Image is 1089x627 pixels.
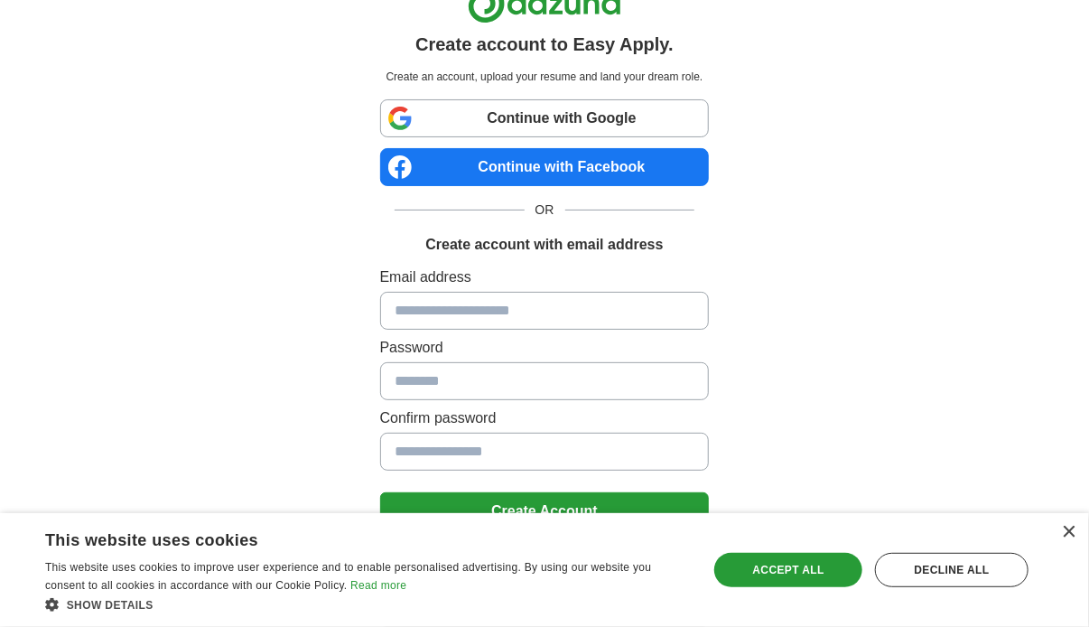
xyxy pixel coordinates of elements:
span: Show details [67,599,154,612]
h1: Create account to Easy Apply. [415,31,674,58]
label: Password [380,337,710,359]
h1: Create account with email address [425,234,663,256]
span: OR [525,201,565,220]
a: Continue with Google [380,99,710,137]
div: Close [1062,526,1075,539]
span: This website uses cookies to improve user experience and to enable personalised advertising. By u... [45,561,651,592]
div: Show details [45,595,688,613]
div: Decline all [875,553,1028,587]
a: Continue with Facebook [380,148,710,186]
div: This website uses cookies [45,524,643,551]
p: Create an account, upload your resume and land your dream role. [384,69,706,85]
a: Read more, opens a new window [350,579,406,592]
div: Accept all [714,553,862,587]
label: Confirm password [380,407,710,429]
button: Create Account [380,492,710,530]
label: Email address [380,267,710,288]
